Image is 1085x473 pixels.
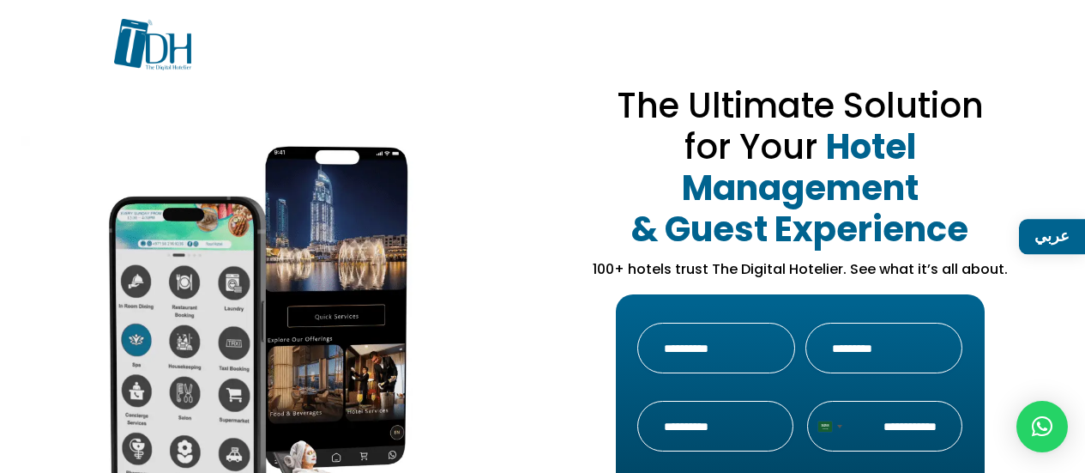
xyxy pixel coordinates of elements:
[617,82,984,171] span: The Ultimate Solution for Your
[114,19,191,70] img: TDH-logo
[631,123,968,253] strong: Hotel Management & Guest Experience
[1019,219,1085,254] a: عربي
[570,259,1031,280] p: 100+ hotels trust The Digital Hotelier. See what it’s all about.
[808,402,847,451] button: Selected country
